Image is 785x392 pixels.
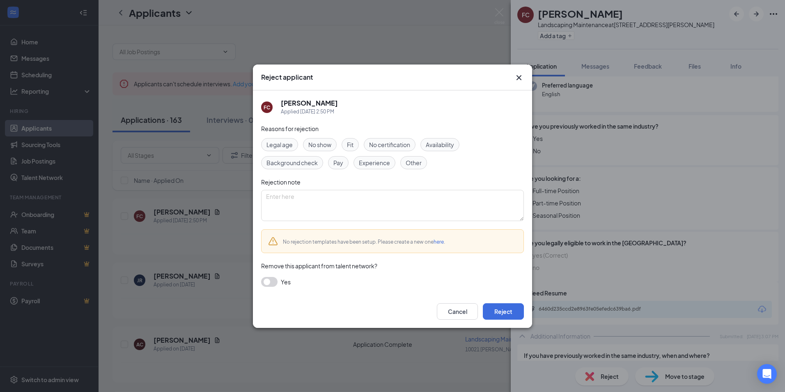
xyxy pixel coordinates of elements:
[757,364,777,384] div: Open Intercom Messenger
[266,158,318,167] span: Background check
[281,99,338,108] h5: [PERSON_NAME]
[264,104,270,111] div: FC
[437,303,478,320] button: Cancel
[514,73,524,83] svg: Cross
[369,140,410,149] span: No certification
[347,140,353,149] span: Fit
[359,158,390,167] span: Experience
[308,140,331,149] span: No show
[281,108,338,116] div: Applied [DATE] 2:50 PM
[261,125,319,132] span: Reasons for rejection
[268,236,278,246] svg: Warning
[281,277,291,287] span: Yes
[261,178,301,186] span: Rejection note
[333,158,343,167] span: Pay
[406,158,422,167] span: Other
[266,140,293,149] span: Legal age
[426,140,454,149] span: Availability
[483,303,524,320] button: Reject
[434,239,444,245] a: here
[283,239,445,245] span: No rejection templates have been setup. Please create a new one .
[261,73,313,82] h3: Reject applicant
[514,73,524,83] button: Close
[261,262,377,270] span: Remove this applicant from talent network?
